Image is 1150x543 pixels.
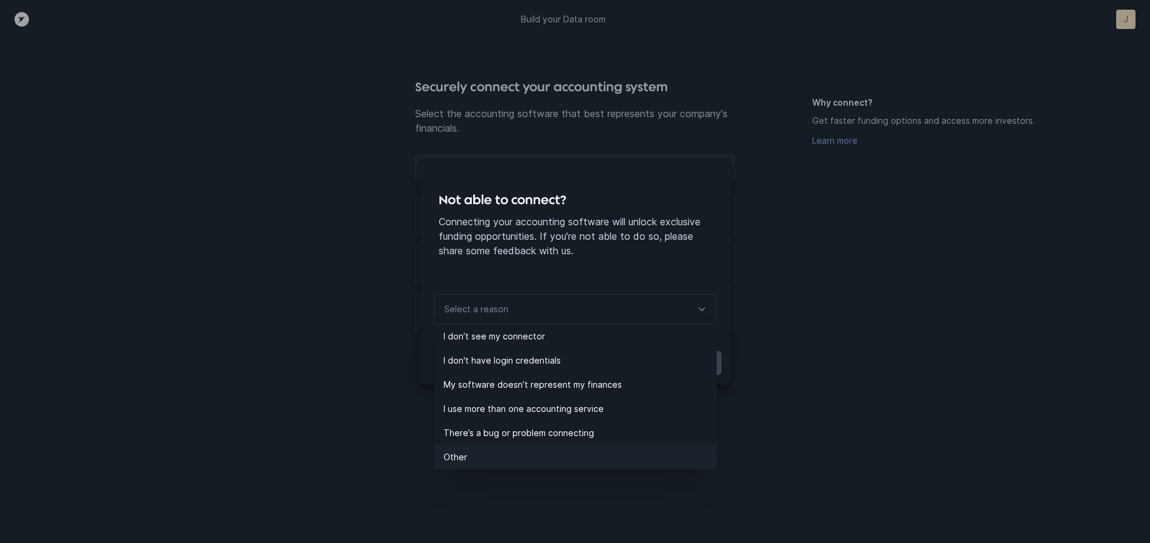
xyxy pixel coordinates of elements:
[444,402,717,416] p: I use more than one accounting service
[439,190,712,210] h4: Not able to connect?
[444,450,717,464] p: Other
[444,378,717,392] p: My software doesn’t represent my finances
[429,351,516,375] button: Back to connect
[444,329,717,344] p: I don’t see my connector
[439,214,712,258] p: Connecting your accounting software will unlock exclusive funding opportunities. If you're not ab...
[444,353,717,368] p: I don't have login credentials
[444,302,508,316] p: Select a reason
[444,426,717,440] p: There’s a bug or problem connecting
